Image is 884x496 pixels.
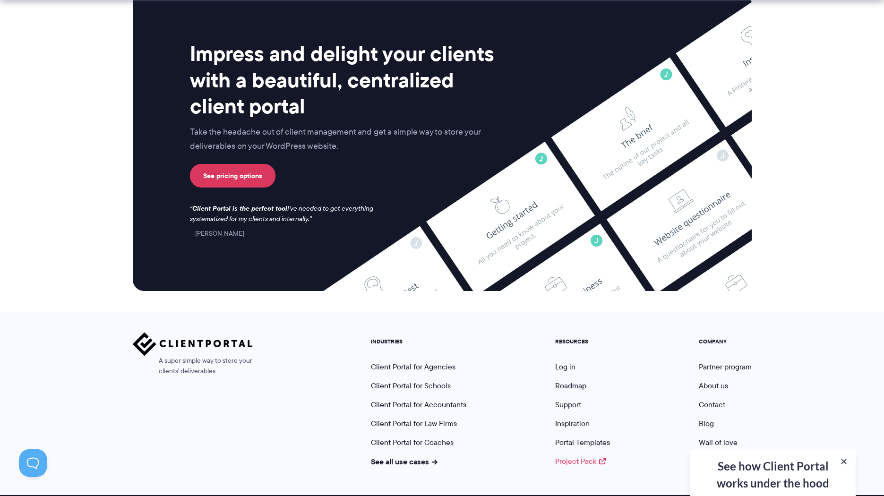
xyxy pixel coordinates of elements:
iframe: Toggle Customer Support [19,449,47,477]
p: I've needed to get everything systematized for my clients and internally. [190,204,383,224]
a: See pricing options [190,164,275,188]
a: Client Portal for Schools [371,380,451,391]
h5: COMPANY [699,338,752,345]
strong: Client Portal is the perfect tool [192,203,287,214]
a: Portal Templates [555,437,610,448]
a: Project Pack [555,456,606,467]
a: Client Portal for Law Firms [371,418,457,429]
span: A super simple way to store your clients' deliverables [133,356,253,376]
h2: Impress and delight your clients with a beautiful, centralized client portal [190,41,501,119]
a: Wall of love [699,437,738,448]
cite: [PERSON_NAME] [190,229,244,238]
p: Take the headache out of client management and get a simple way to store your deliverables on you... [190,125,501,154]
a: Client Portal for Coaches [371,437,454,448]
a: Blog [699,418,714,429]
a: About us [699,380,728,391]
a: Roadmap [555,380,586,391]
a: See all use cases [371,456,438,467]
a: Partner program [699,361,752,372]
a: Client Portal for Agencies [371,361,455,372]
a: Support [555,399,581,410]
h5: RESOURCES [555,338,610,345]
a: Log in [555,361,575,372]
a: Client Portal for Accountants [371,399,466,410]
h5: INDUSTRIES [371,338,466,345]
a: Contact [699,399,725,410]
a: Inspiration [555,418,590,429]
